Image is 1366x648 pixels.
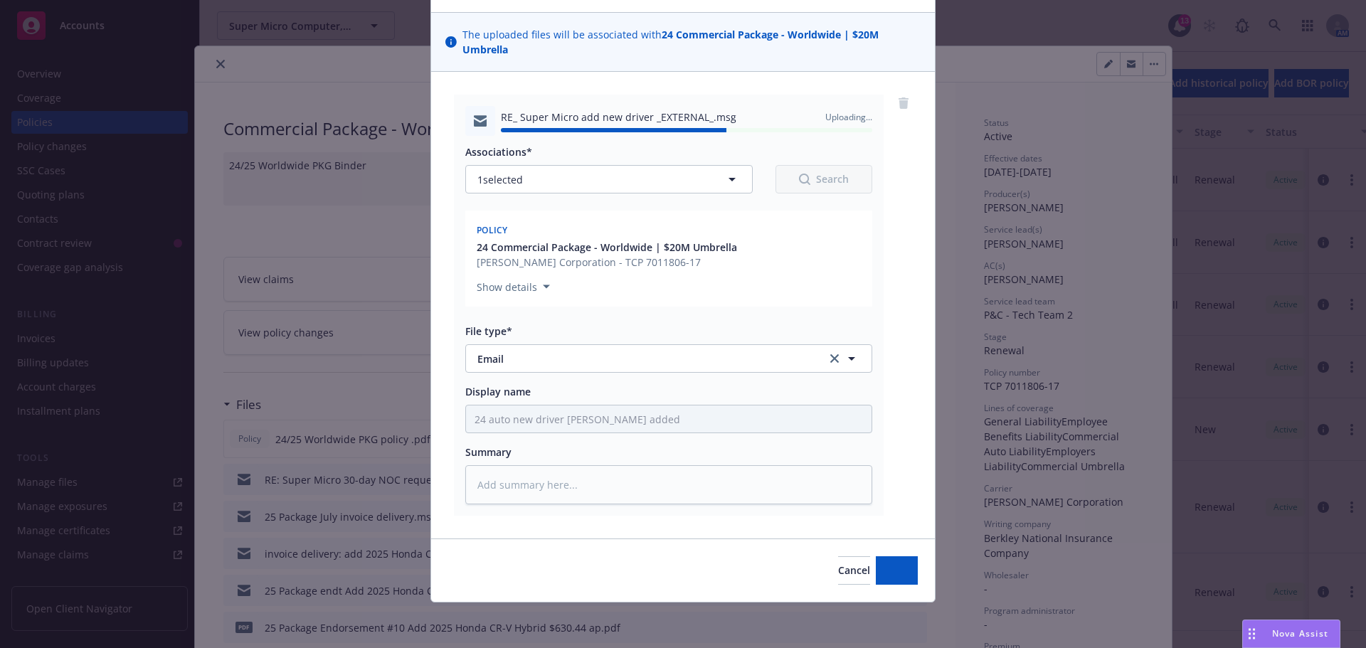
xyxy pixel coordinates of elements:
[1242,620,1340,648] button: Nova Assist
[838,556,870,585] button: Cancel
[1243,620,1261,647] div: Drag to move
[465,445,512,459] span: Summary
[1272,627,1328,639] span: Nova Assist
[466,405,872,432] input: Add display name here...
[838,563,870,577] span: Cancel
[876,563,918,577] span: Add files
[876,556,918,585] button: Add files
